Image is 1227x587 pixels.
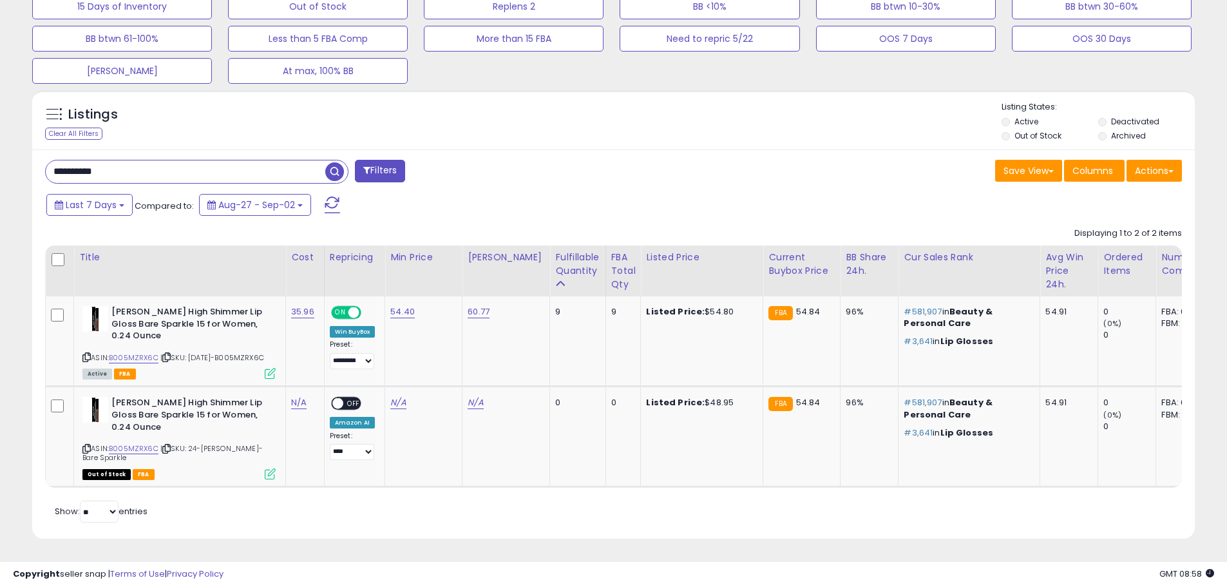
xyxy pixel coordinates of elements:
[555,251,600,278] div: Fulfillable Quantity
[468,251,544,264] div: [PERSON_NAME]
[646,251,757,264] div: Listed Price
[904,427,1030,439] p: in
[1045,306,1088,318] div: 54.91
[904,336,1030,347] p: in
[359,307,380,318] span: OFF
[646,396,705,409] b: Listed Price:
[199,194,311,216] button: Aug-27 - Sep-02
[1072,164,1113,177] span: Columns
[768,251,835,278] div: Current Buybox Price
[82,397,276,478] div: ASIN:
[1161,318,1204,329] div: FBM: 0
[846,397,888,409] div: 96%
[111,306,268,345] b: [PERSON_NAME] High Shimmer Lip Gloss Bare Sparkle 15 for Women, 0.24 Ounce
[228,58,408,84] button: At max, 100% BB
[291,396,307,409] a: N/A
[904,305,942,318] span: #581,907
[332,307,348,318] span: ON
[133,469,155,480] span: FBA
[1012,26,1192,52] button: OOS 30 Days
[390,305,415,318] a: 54.40
[904,251,1034,264] div: Cur Sales Rank
[646,397,753,409] div: $48.95
[291,305,314,318] a: 35.96
[904,335,933,347] span: #3,641
[1014,116,1038,127] label: Active
[1014,130,1061,141] label: Out of Stock
[1103,318,1121,329] small: (0%)
[330,432,376,461] div: Preset:
[343,398,364,409] span: OFF
[82,443,263,463] span: | SKU: 24-[PERSON_NAME]-Bare Sparkle
[355,160,405,182] button: Filters
[82,306,276,378] div: ASIN:
[82,369,112,380] span: All listings currently available for purchase on Amazon
[330,340,376,369] div: Preset:
[390,251,457,264] div: Min Price
[291,251,319,264] div: Cost
[114,369,136,380] span: FBA
[1002,101,1195,113] p: Listing States:
[1045,251,1092,291] div: Avg Win Price 24h.
[904,306,1030,329] p: in
[32,26,212,52] button: BB btwn 61-100%
[109,443,158,454] a: B005MZRX6C
[611,251,636,291] div: FBA Total Qty
[611,397,631,409] div: 0
[611,306,631,318] div: 9
[646,306,753,318] div: $54.80
[1161,306,1204,318] div: FBA: 0
[135,200,194,212] span: Compared to:
[55,505,147,517] span: Show: entries
[904,397,1030,420] p: in
[1111,116,1159,127] label: Deactivated
[1103,306,1156,318] div: 0
[218,198,295,211] span: Aug-27 - Sep-02
[1045,397,1088,409] div: 54.91
[468,396,483,409] a: N/A
[1103,410,1121,420] small: (0%)
[1161,251,1208,278] div: Num of Comp.
[1161,409,1204,421] div: FBM: 0
[45,128,102,140] div: Clear All Filters
[79,251,280,264] div: Title
[66,198,117,211] span: Last 7 Days
[796,396,821,409] span: 54.84
[46,194,133,216] button: Last 7 Days
[390,396,406,409] a: N/A
[68,106,118,124] h5: Listings
[940,335,994,347] span: Lip Glosses
[555,397,595,409] div: 0
[424,26,604,52] button: More than 15 FBA
[904,396,942,409] span: #581,907
[110,568,165,580] a: Terms of Use
[330,326,376,338] div: Win BuyBox
[82,397,108,423] img: 31T57DemLqL._SL40_.jpg
[82,306,108,332] img: 31T57DemLqL._SL40_.jpg
[768,397,792,411] small: FBA
[109,352,158,363] a: B005MZRX6C
[1103,421,1156,432] div: 0
[1159,568,1214,580] span: 2025-09-10 08:58 GMT
[846,251,893,278] div: BB Share 24h.
[646,305,705,318] b: Listed Price:
[167,568,224,580] a: Privacy Policy
[995,160,1062,182] button: Save View
[1127,160,1182,182] button: Actions
[13,568,60,580] strong: Copyright
[160,352,264,363] span: | SKU: [DATE]-B005MZRX6C
[904,305,993,329] span: Beauty & Personal Care
[1074,227,1182,240] div: Displaying 1 to 2 of 2 items
[1064,160,1125,182] button: Columns
[816,26,996,52] button: OOS 7 Days
[796,305,821,318] span: 54.84
[1103,251,1150,278] div: Ordered Items
[111,397,268,436] b: [PERSON_NAME] High Shimmer Lip Gloss Bare Sparkle 15 for Women, 0.24 Ounce
[846,306,888,318] div: 96%
[904,427,933,439] span: #3,641
[468,305,490,318] a: 60.77
[1161,397,1204,409] div: FBA: 0
[1103,329,1156,341] div: 0
[228,26,408,52] button: Less than 5 FBA Comp
[768,306,792,320] small: FBA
